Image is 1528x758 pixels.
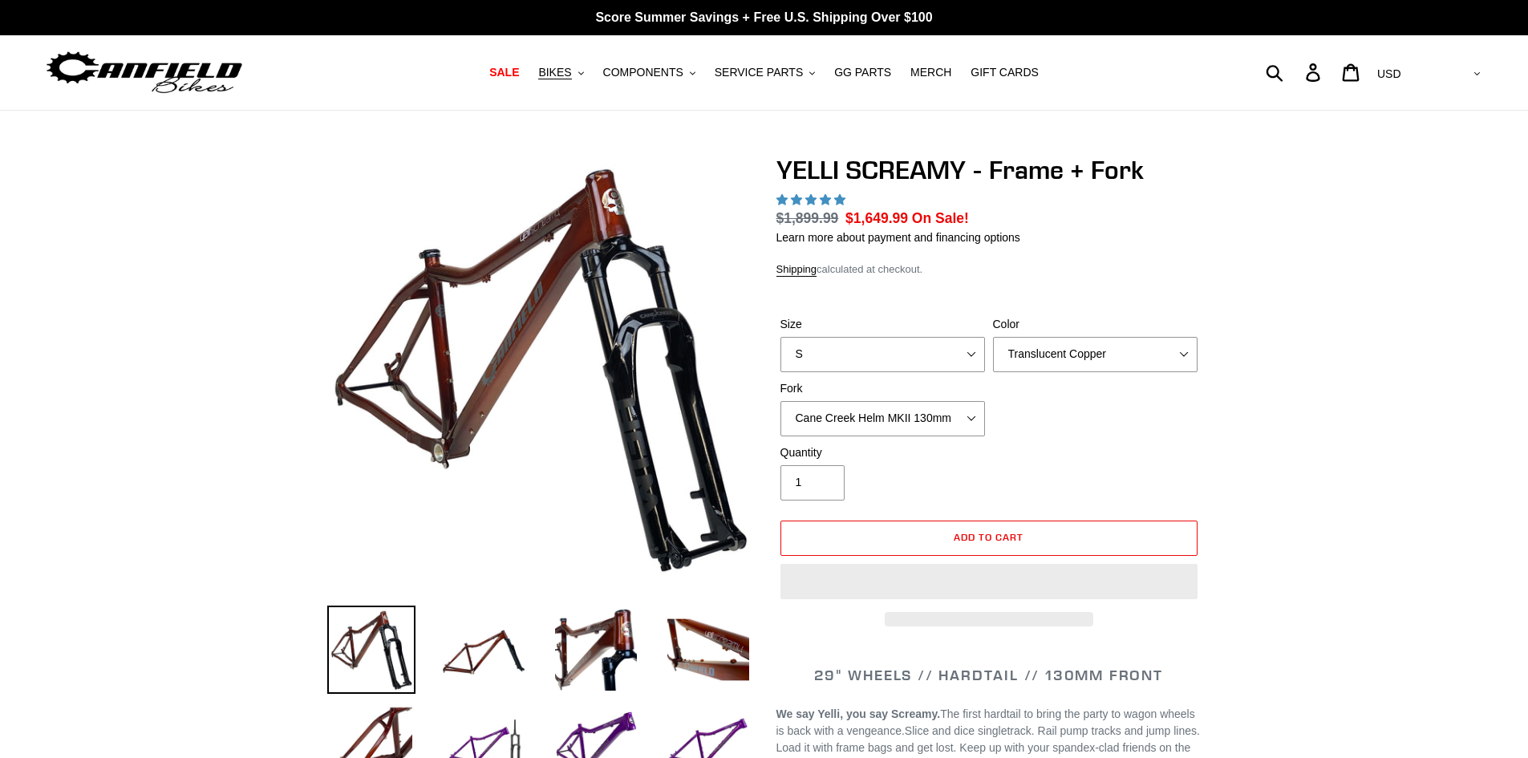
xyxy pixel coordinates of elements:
img: Load image into Gallery viewer, YELLI SCREAMY - Frame + Fork [552,606,640,694]
h1: YELLI SCREAMY - Frame + Fork [776,155,1202,185]
label: Size [780,316,985,333]
a: SALE [481,62,527,83]
a: Shipping [776,263,817,277]
img: YELLI SCREAMY - Frame + Fork [330,158,749,577]
button: SERVICE PARTS [707,62,823,83]
a: MERCH [902,62,959,83]
button: COMPONENTS [595,62,703,83]
img: Load image into Gallery viewer, YELLI SCREAMY - Frame + Fork [440,606,528,694]
a: Learn more about payment and financing options [776,231,1020,244]
a: GIFT CARDS [963,62,1047,83]
span: $1,649.99 [845,210,908,226]
span: GG PARTS [834,66,891,79]
s: $1,899.99 [776,210,839,226]
label: Fork [780,380,985,397]
span: 29" WHEELS // HARDTAIL // 130MM FRONT [814,666,1163,684]
span: SERVICE PARTS [715,66,803,79]
span: GIFT CARDS [971,66,1039,79]
div: calculated at checkout. [776,261,1202,278]
img: Load image into Gallery viewer, YELLI SCREAMY - Frame + Fork [327,606,415,694]
a: GG PARTS [826,62,899,83]
span: Add to cart [954,531,1023,543]
label: Quantity [780,444,985,461]
button: Add to cart [780,521,1198,556]
button: BIKES [530,62,591,83]
input: Search [1275,55,1315,90]
span: SALE [489,66,519,79]
img: Canfield Bikes [44,47,245,98]
span: 5.00 stars [776,193,849,206]
span: COMPONENTS [603,66,683,79]
span: BIKES [538,66,571,79]
label: Color [993,316,1198,333]
span: The first hardtail to bring the party to wagon wheels is back with a vengeance. [776,707,1195,737]
span: MERCH [910,66,951,79]
b: We say Yelli, you say Screamy. [776,707,941,720]
img: Load image into Gallery viewer, YELLI SCREAMY - Frame + Fork [664,606,752,694]
span: On Sale! [912,208,969,229]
